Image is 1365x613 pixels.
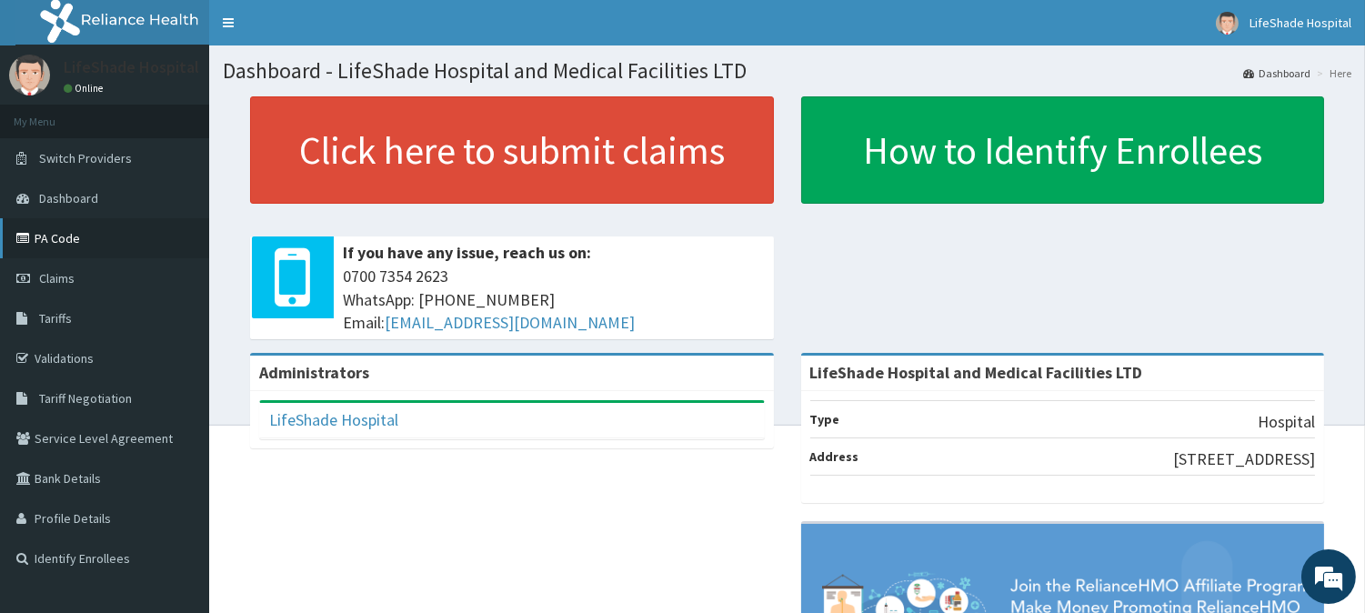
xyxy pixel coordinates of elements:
[259,362,369,383] b: Administrators
[39,310,72,327] span: Tariffs
[385,312,635,333] a: [EMAIL_ADDRESS][DOMAIN_NAME]
[223,59,1351,83] h1: Dashboard - LifeShade Hospital and Medical Facilities LTD
[250,96,774,204] a: Click here to submit claims
[801,96,1325,204] a: How to Identify Enrollees
[64,82,107,95] a: Online
[39,390,132,407] span: Tariff Negotiation
[1173,447,1315,471] p: [STREET_ADDRESS]
[39,150,132,166] span: Switch Providers
[810,448,859,465] b: Address
[343,242,591,263] b: If you have any issue, reach us on:
[343,265,765,335] span: 0700 7354 2623 WhatsApp: [PHONE_NUMBER] Email:
[1258,410,1315,434] p: Hospital
[1312,65,1351,81] li: Here
[64,59,199,75] p: LifeShade Hospital
[810,411,840,427] b: Type
[810,362,1143,383] strong: LifeShade Hospital and Medical Facilities LTD
[269,409,398,430] a: LifeShade Hospital
[1250,15,1351,31] span: LifeShade Hospital
[9,55,50,95] img: User Image
[1216,12,1239,35] img: User Image
[1243,65,1310,81] a: Dashboard
[39,270,75,286] span: Claims
[39,190,98,206] span: Dashboard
